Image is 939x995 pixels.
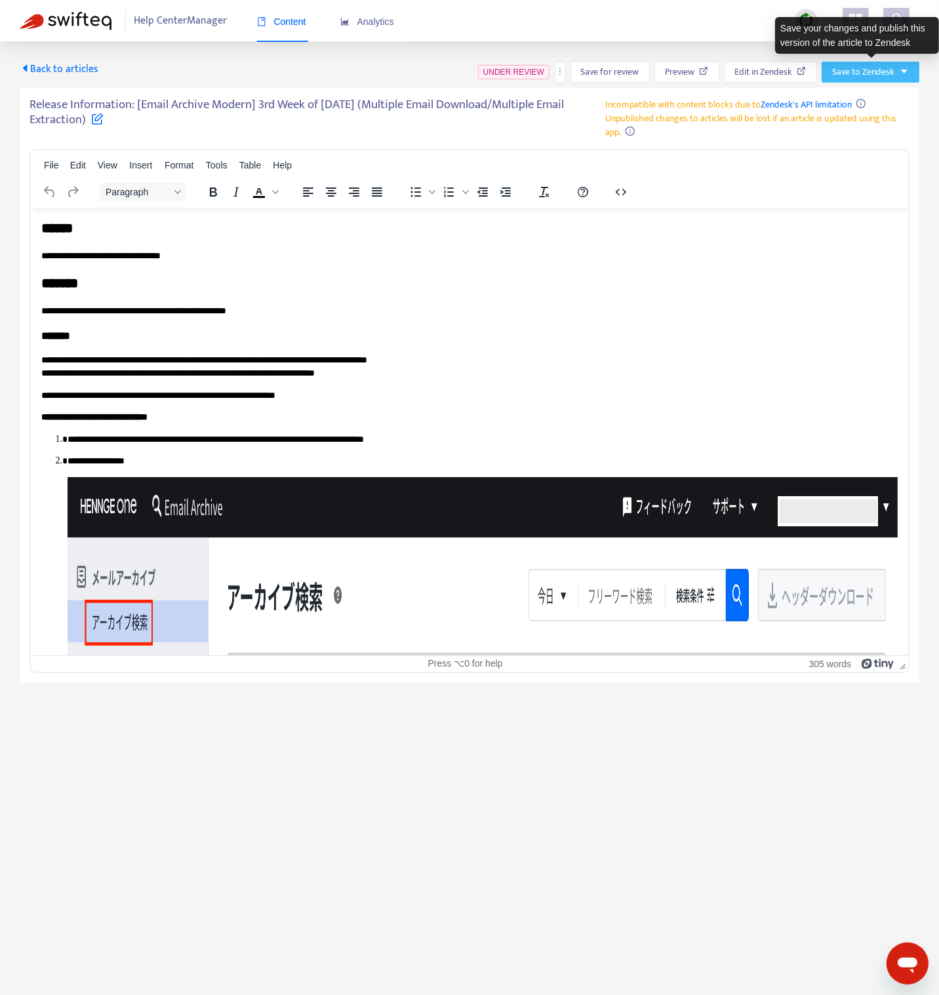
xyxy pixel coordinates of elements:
span: Incompatible with content blocks due to [605,97,852,112]
button: Preview [654,62,719,83]
span: View [98,160,117,170]
span: Help [273,160,292,170]
button: Save to Zendeskcaret-down [822,62,919,83]
button: Redo [62,183,84,201]
button: Undo [39,183,61,201]
div: Press the Up and Down arrow keys to resize the editor. [894,656,908,672]
h5: Release Information: [Email Archive Modern] 3rd Week of [DATE] (Multiple Email Download/Multiple ... [30,98,605,134]
div: Save your changes and publish this version of the article to Zendesk [775,17,939,54]
div: Numbered list [438,183,471,201]
span: user [889,12,904,28]
span: info-circle [856,99,866,108]
div: Press ⌥0 for help [322,658,608,669]
span: book [257,17,266,26]
div: Text color Black [248,183,281,201]
span: Save to Zendesk [832,65,894,79]
div: Bullet list [405,183,437,201]
span: appstore [848,12,864,28]
span: Paragraph [106,187,170,197]
span: Preview [665,65,694,79]
button: Align center [320,183,342,201]
iframe: Rich Text Area [31,208,908,655]
span: Save for review [581,65,639,79]
span: Content [257,16,306,27]
span: info-circle [626,127,635,136]
span: Help Center Manager [134,9,228,33]
button: Clear formatting [533,183,555,201]
button: Italic [225,183,247,201]
span: Format [165,160,193,170]
a: Powered by Tiny [862,658,894,669]
span: Analytics [340,16,394,27]
span: Edit in Zendesk [734,65,792,79]
span: more [555,67,565,76]
button: Increase indent [494,183,517,201]
a: Zendesk's API limitation [761,97,852,112]
span: Table [239,160,261,170]
span: Tools [206,160,228,170]
button: Block Paragraph [100,183,186,201]
span: Edit [70,160,86,170]
button: Align left [297,183,319,201]
span: Unpublished changes to articles will be lost if an article is updated using this app. [605,111,896,140]
button: Justify [366,183,388,201]
iframe: メッセージングウィンドウを開くボタン [887,943,929,985]
span: caret-left [20,63,30,73]
span: caret-down [900,67,909,76]
button: more [555,62,565,83]
button: Bold [202,183,224,201]
span: area-chart [340,17,350,26]
button: Edit in Zendesk [724,62,817,83]
button: Help [572,183,594,201]
span: Back to articles [20,60,98,78]
img: Swifteq [20,12,111,30]
button: 305 words [809,658,852,669]
img: 48908296320793 [37,269,867,976]
span: UNDER REVIEW [483,68,544,77]
button: Decrease indent [471,183,494,201]
img: sync.dc5367851b00ba804db3.png [798,12,814,29]
button: Align right [343,183,365,201]
span: Insert [129,160,152,170]
span: File [44,160,59,170]
button: Save for review [570,62,650,83]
